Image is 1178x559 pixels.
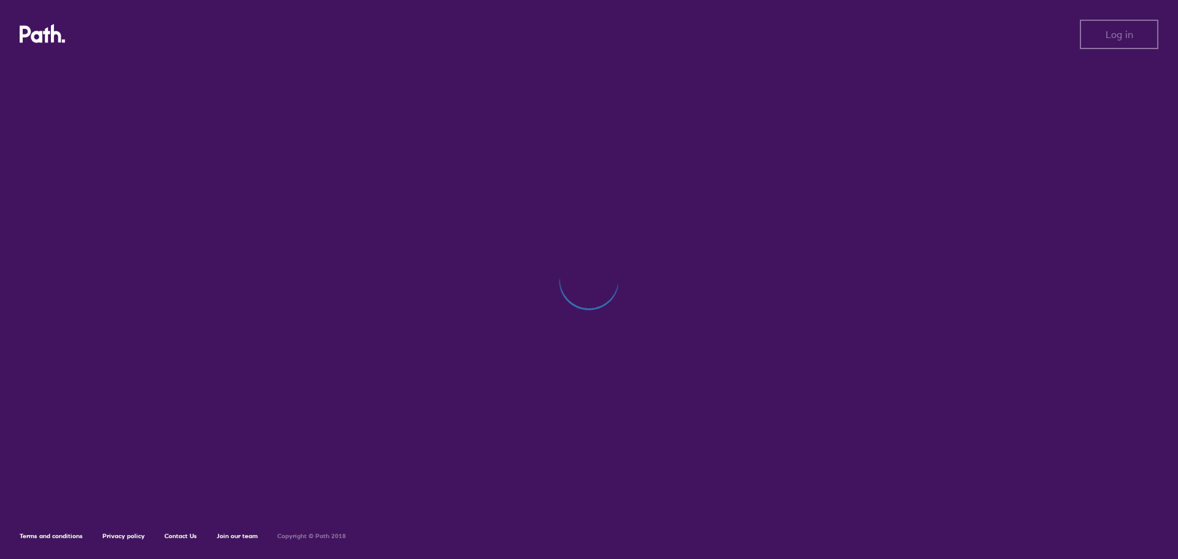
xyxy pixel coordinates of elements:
[164,532,197,540] a: Contact Us
[1106,29,1133,40] span: Log in
[277,533,346,540] h6: Copyright © Path 2018
[217,532,258,540] a: Join our team
[1080,20,1158,49] button: Log in
[102,532,145,540] a: Privacy policy
[20,532,83,540] a: Terms and conditions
